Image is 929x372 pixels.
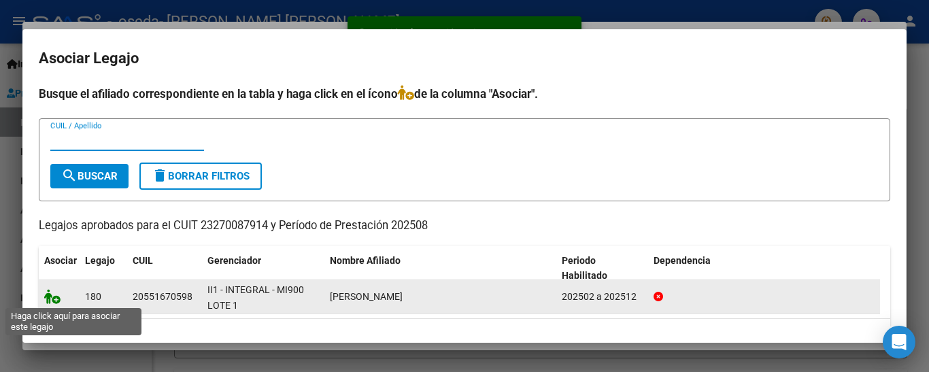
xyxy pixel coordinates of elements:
[883,326,915,358] div: Open Intercom Messenger
[61,167,78,184] mat-icon: search
[39,319,890,353] div: 1 registros
[330,291,403,302] span: FERNANDEZ CABRERA PEDRO
[152,167,168,184] mat-icon: delete
[330,255,401,266] span: Nombre Afiliado
[202,246,324,291] datatable-header-cell: Gerenciador
[133,289,192,305] div: 20551670598
[207,255,261,266] span: Gerenciador
[85,255,115,266] span: Legajo
[50,164,129,188] button: Buscar
[152,170,250,182] span: Borrar Filtros
[61,170,118,182] span: Buscar
[127,246,202,291] datatable-header-cell: CUIL
[39,246,80,291] datatable-header-cell: Asociar
[556,246,648,291] datatable-header-cell: Periodo Habilitado
[562,255,607,282] span: Periodo Habilitado
[562,289,643,305] div: 202502 a 202512
[80,246,127,291] datatable-header-cell: Legajo
[39,85,890,103] h4: Busque el afiliado correspondiente en la tabla y haga click en el ícono de la columna "Asociar".
[39,218,890,235] p: Legajos aprobados para el CUIT 23270087914 y Período de Prestación 202508
[139,163,262,190] button: Borrar Filtros
[39,46,890,71] h2: Asociar Legajo
[85,291,101,302] span: 180
[207,284,304,311] span: II1 - INTEGRAL - MI900 LOTE 1
[324,246,556,291] datatable-header-cell: Nombre Afiliado
[648,246,880,291] datatable-header-cell: Dependencia
[44,255,77,266] span: Asociar
[133,255,153,266] span: CUIL
[654,255,711,266] span: Dependencia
